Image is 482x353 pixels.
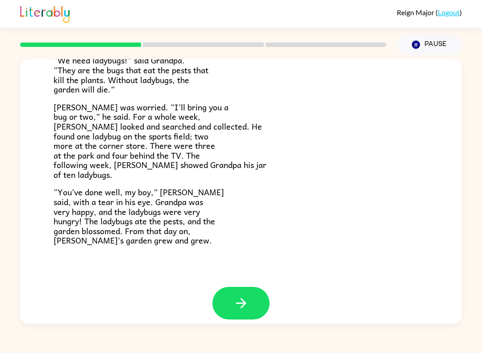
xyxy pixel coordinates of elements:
span: Reign Major [397,8,436,17]
span: [PERSON_NAME] was worried. “I’ll bring you a bug or two,” he said. For a whole week, [PERSON_NAME... [54,101,266,181]
button: Pause [397,34,462,55]
a: Logout [438,8,460,17]
span: “We need ladybugs!” said Grandpa. “They are the bugs that eat the pests that kill the plants. Wit... [54,54,208,96]
span: “You’ve done well, my boy,” [PERSON_NAME] said, with a tear in his eye. Grandpa was very happy, a... [54,185,224,247]
img: Literably [20,4,70,23]
div: ( ) [397,8,462,17]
